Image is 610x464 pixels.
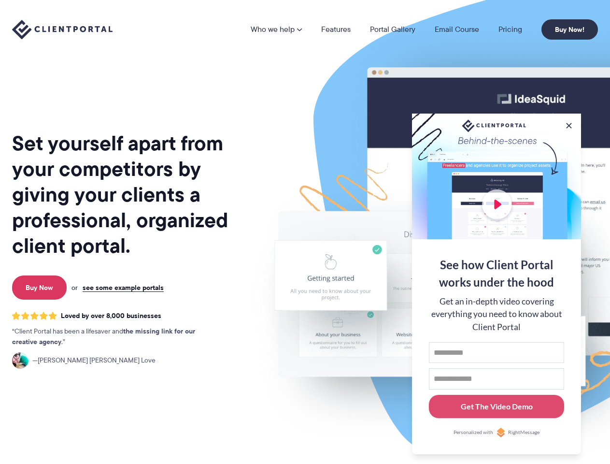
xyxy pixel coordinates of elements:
p: Client Portal has been a lifesaver and . [12,326,215,348]
a: Pricing [498,26,522,33]
a: Personalized withRightMessage [429,428,564,437]
a: Who we help [251,26,302,33]
a: see some example portals [83,283,164,292]
span: [PERSON_NAME] [PERSON_NAME] Love [32,355,156,366]
a: Email Course [435,26,479,33]
span: Loved by over 8,000 businesses [61,312,161,320]
img: Personalized with RightMessage [496,428,506,437]
a: Portal Gallery [370,26,415,33]
button: Get The Video Demo [429,395,564,419]
div: See how Client Portal works under the hood [429,256,564,291]
div: Get an in-depth video covering everything you need to know about Client Portal [429,295,564,333]
h1: Set yourself apart from your competitors by giving your clients a professional, organized client ... [12,130,246,259]
a: Features [321,26,351,33]
span: or [71,283,78,292]
span: RightMessage [508,429,539,436]
div: Get The Video Demo [461,401,533,412]
strong: the missing link for our creative agency [12,326,195,347]
a: Buy Now! [541,19,598,40]
a: Buy Now [12,275,67,300]
span: Personalized with [454,429,493,436]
